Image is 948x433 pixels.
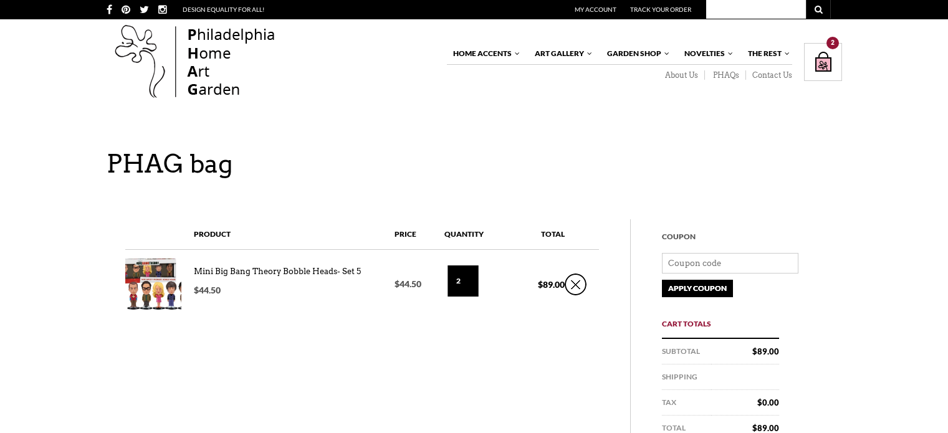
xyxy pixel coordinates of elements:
a: Track Your Order [630,6,691,13]
input: Apply Coupon [662,280,733,297]
th: Tax [662,390,711,416]
bdi: 44.50 [395,278,421,289]
th: Total [502,219,565,250]
th: Subtotal [662,339,711,364]
span: $ [752,346,757,356]
a: My Account [575,6,616,13]
div: 2 [826,37,839,49]
a: Home Accents [447,43,521,64]
a: Garden Shop [601,43,671,64]
input: Coupon code [662,253,798,274]
img: Mini Big Bang Theory Bobble Heads- Set 5 [125,256,181,312]
bdi: 44.50 [194,285,221,295]
span: $ [752,423,757,433]
bdi: 89.00 [538,279,565,290]
bdi: 0.00 [757,397,779,407]
a: Contact Us [746,70,792,80]
th: Product [194,219,395,250]
h1: PHAG bag [107,149,855,179]
span: $ [538,279,543,290]
a: About Us [657,70,705,80]
input: Qty [448,265,479,297]
a: Art Gallery [529,43,593,64]
a: Mini Big Bang Theory Bobble Heads- Set 5 [194,267,361,276]
h3: Coupon [662,221,779,253]
span: $ [194,285,199,295]
a: The Rest [742,43,791,64]
th: Price [395,219,426,250]
th: Shipping [662,364,711,390]
h2: Cart Totals [662,310,779,340]
a: Novelties [678,43,734,64]
th: Quantity [426,219,502,250]
a: PHAQs [705,70,746,80]
span: $ [757,397,762,407]
bdi: 89.00 [752,346,779,356]
a: × [565,274,587,295]
span: $ [395,278,400,289]
bdi: 89.00 [752,423,779,433]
